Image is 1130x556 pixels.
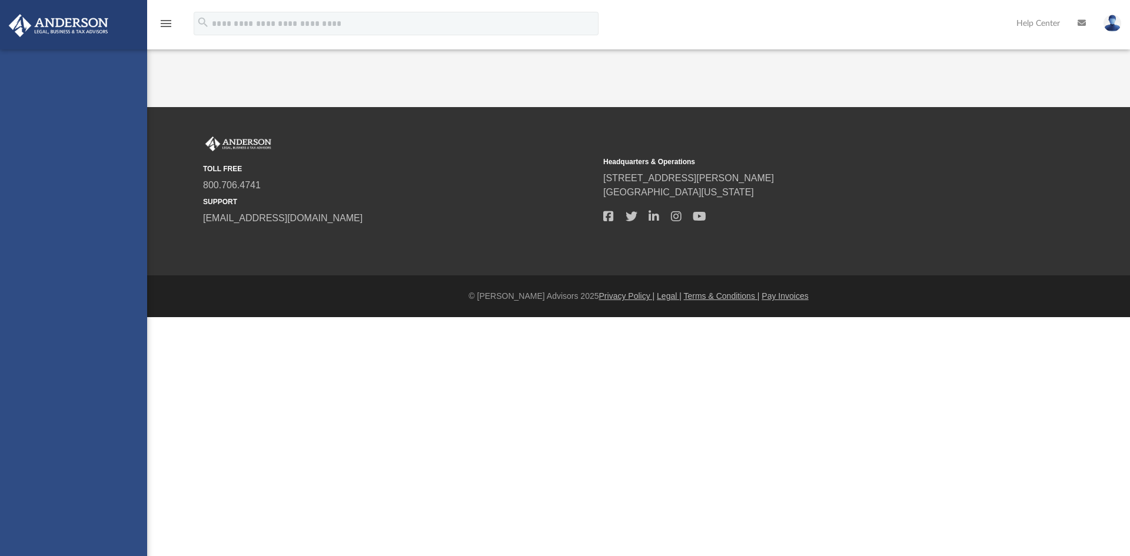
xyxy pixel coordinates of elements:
a: menu [159,22,173,31]
a: [GEOGRAPHIC_DATA][US_STATE] [603,187,754,197]
i: menu [159,16,173,31]
small: SUPPORT [203,197,595,207]
a: Terms & Conditions | [684,291,760,301]
a: Pay Invoices [762,291,808,301]
a: [STREET_ADDRESS][PERSON_NAME] [603,173,774,183]
img: Anderson Advisors Platinum Portal [203,136,274,152]
a: 800.706.4741 [203,180,261,190]
small: Headquarters & Operations [603,157,995,167]
a: [EMAIL_ADDRESS][DOMAIN_NAME] [203,213,363,223]
a: Privacy Policy | [599,291,655,301]
i: search [197,16,210,29]
div: © [PERSON_NAME] Advisors 2025 [147,290,1130,302]
a: Legal | [657,291,682,301]
small: TOLL FREE [203,164,595,174]
img: Anderson Advisors Platinum Portal [5,14,112,37]
img: User Pic [1104,15,1121,32]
